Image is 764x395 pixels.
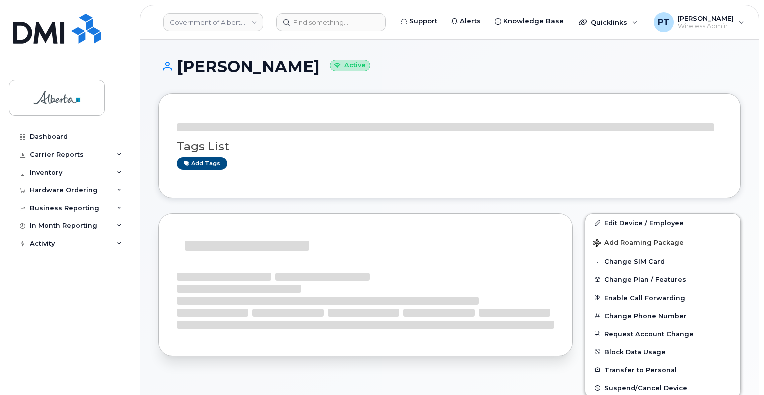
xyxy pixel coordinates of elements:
[585,252,740,270] button: Change SIM Card
[330,60,370,71] small: Active
[593,239,684,248] span: Add Roaming Package
[604,384,687,392] span: Suspend/Cancel Device
[585,307,740,325] button: Change Phone Number
[585,343,740,361] button: Block Data Usage
[585,361,740,379] button: Transfer to Personal
[585,270,740,288] button: Change Plan / Features
[177,140,722,153] h3: Tags List
[585,289,740,307] button: Enable Call Forwarding
[177,157,227,170] a: Add tags
[604,276,686,283] span: Change Plan / Features
[585,232,740,252] button: Add Roaming Package
[585,325,740,343] button: Request Account Change
[158,58,741,75] h1: [PERSON_NAME]
[585,214,740,232] a: Edit Device / Employee
[604,294,685,301] span: Enable Call Forwarding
